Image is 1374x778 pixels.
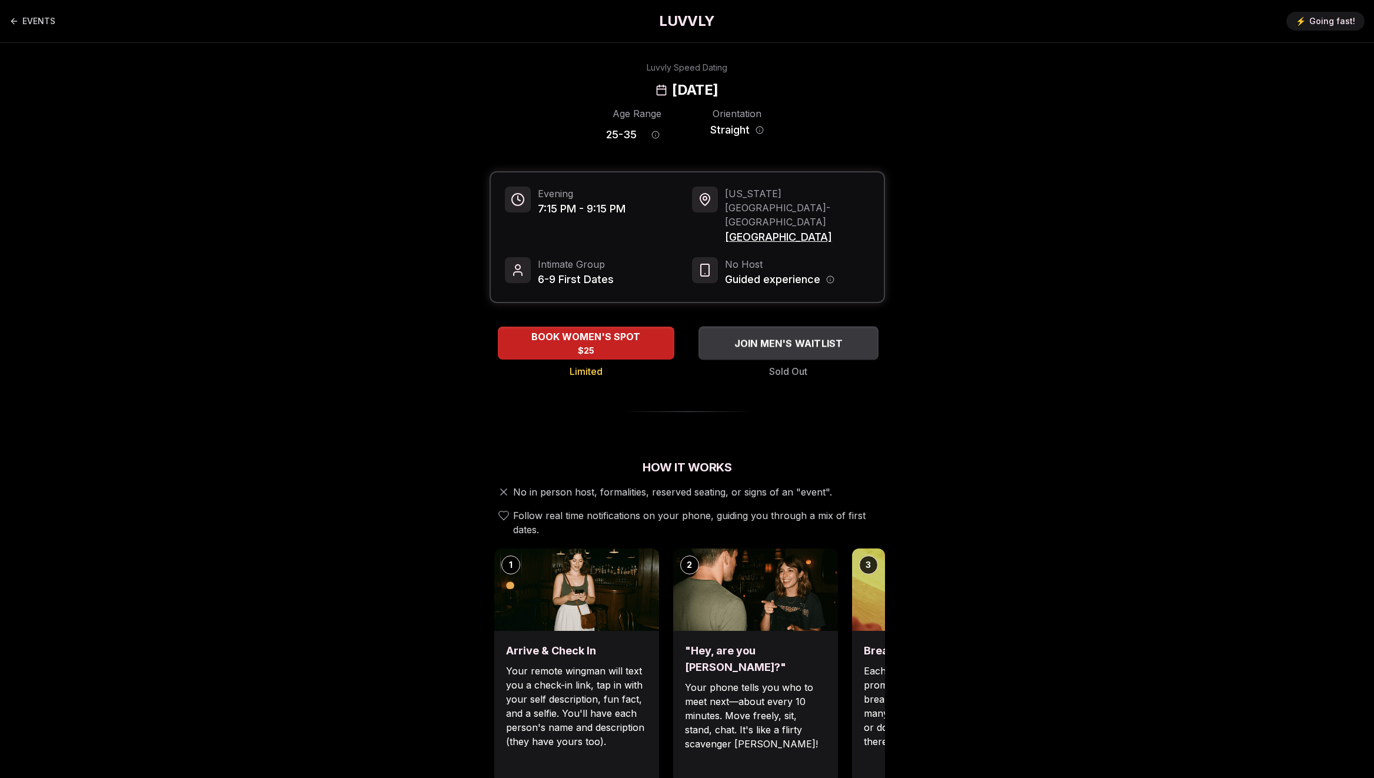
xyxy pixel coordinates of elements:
button: Age range information [643,122,668,148]
span: BOOK WOMEN'S SPOT [529,330,643,344]
h2: How It Works [490,459,885,476]
span: Intimate Group [538,257,614,271]
div: Age Range [606,107,668,121]
img: Arrive & Check In [494,548,659,631]
h3: Break the ice with prompts [864,643,1005,659]
h3: Arrive & Check In [506,643,647,659]
p: Your phone tells you who to meet next—about every 10 minutes. Move freely, sit, stand, chat. It's... [685,680,826,751]
span: Sold Out [769,364,807,378]
span: 7:15 PM - 9:15 PM [538,201,626,217]
div: 3 [859,556,878,574]
a: LUVVLY [659,12,714,31]
button: BOOK WOMEN'S SPOT - Limited [498,327,674,360]
h3: "Hey, are you [PERSON_NAME]?" [685,643,826,676]
span: Going fast! [1309,15,1355,27]
img: "Hey, are you Max?" [673,548,838,631]
span: 25 - 35 [606,127,637,143]
h2: [DATE] [672,81,718,99]
div: Orientation [706,107,768,121]
span: Evening [538,187,626,201]
span: No in person host, formalities, reserved seating, or signs of an "event". [513,485,832,499]
button: JOIN MEN'S WAITLIST - Sold Out [698,326,879,360]
p: Each date will have new convo prompts on screen to help break the ice. Cycle through as many as y... [864,664,1005,749]
div: 2 [680,556,699,574]
button: Host information [826,275,834,284]
span: JOIN MEN'S WAITLIST [731,336,845,350]
span: No Host [725,257,834,271]
span: Limited [570,364,603,378]
span: Follow real time notifications on your phone, guiding you through a mix of first dates. [513,508,880,537]
img: Break the ice with prompts [852,548,1017,631]
span: ⚡️ [1296,15,1306,27]
span: 6-9 First Dates [538,271,614,288]
span: $25 [578,345,594,357]
div: Luvvly Speed Dating [647,62,727,74]
div: 1 [501,556,520,574]
a: Back to events [9,9,55,33]
span: [US_STATE][GEOGRAPHIC_DATA] - [GEOGRAPHIC_DATA] [725,187,870,229]
span: Guided experience [725,271,820,288]
span: Straight [710,122,750,138]
span: [GEOGRAPHIC_DATA] [725,229,870,245]
p: Your remote wingman will text you a check-in link, tap in with your self description, fun fact, a... [506,664,647,749]
button: Orientation information [756,126,764,134]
